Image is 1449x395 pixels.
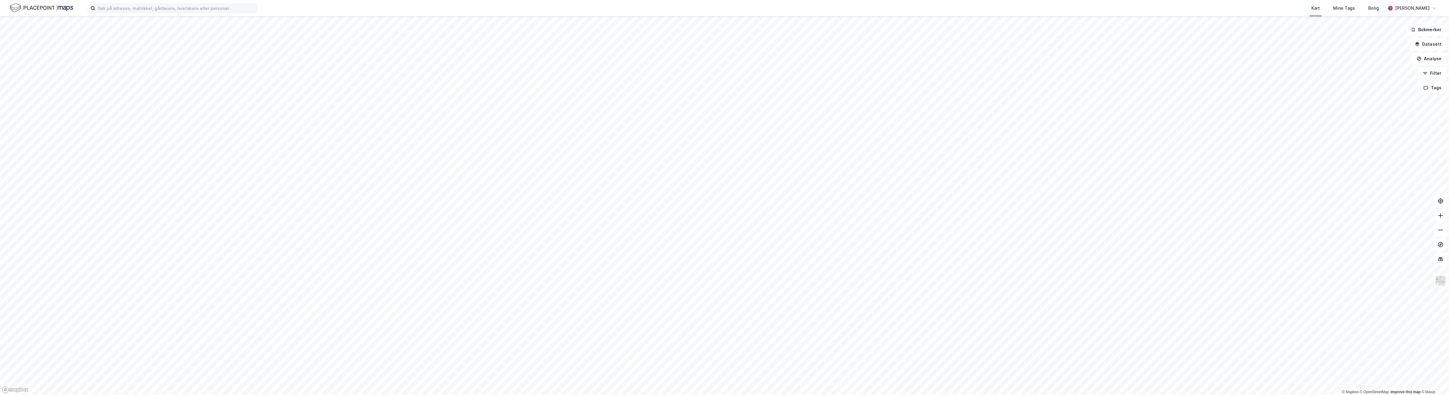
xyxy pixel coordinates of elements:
div: [PERSON_NAME] [1395,5,1430,12]
div: Kart [1311,5,1320,12]
div: Mine Tags [1333,5,1355,12]
div: Bolig [1368,5,1379,12]
iframe: Chat Widget [1419,366,1449,395]
input: Søk på adresse, matrikkel, gårdeiere, leietakere eller personer [95,4,257,13]
img: logo.f888ab2527a4732fd821a326f86c7f29.svg [10,3,73,13]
